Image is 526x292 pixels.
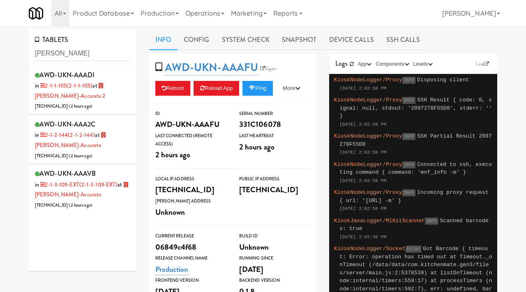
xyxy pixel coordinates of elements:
span: [DATE] 2:02:58 PM [339,178,386,183]
span: AWD-UKN-AAA2C [39,120,95,129]
span: SSH Partial Result 2097270F55D8 [339,133,492,147]
span: 2 hours ago [71,103,91,109]
button: App [356,60,374,68]
a: Snapshot [276,30,323,50]
button: Levels [411,60,435,68]
span: (2-1-2-144) [68,131,95,139]
span: [TECHNICAL_ID] ( ) [35,103,92,109]
div: Unknown [155,205,227,219]
span: Logs [335,59,347,68]
li: AWD-UKN-AAAVBin 2-1-3-109-EXT(2-1-3-109-EXT)at [PERSON_NAME]-Accurate[TECHNICAL_ID] (2 hours ago) [29,164,137,213]
span: SSH Result { code: 0, signal: null, stdout: '2097270F55D8', stderr: '' } [339,97,492,119]
button: Reload App [194,81,239,96]
button: Ping [242,81,273,96]
div: Backend Version [239,276,311,285]
span: KioskNodeLogger/Proxy [334,77,402,83]
span: KioskNodeLogger/Proxy [334,161,402,168]
span: [DATE] [239,264,264,275]
button: Components [374,60,411,68]
span: KioskNodeLogger/Proxy [334,97,402,103]
span: 2 hours ago [71,202,91,208]
a: System Check [216,30,276,50]
span: KioskNodeLogger/Proxy [334,133,402,139]
div: Release Channel Name [155,254,227,262]
div: Current Release [155,232,227,240]
span: KioskJavaLogger/MlKitScanner [334,218,425,224]
div: Serial Number [239,110,311,118]
span: in [35,181,118,189]
a: Device Calls [323,30,380,50]
img: Micromart [29,6,43,21]
span: INFO [402,77,415,84]
button: More [276,81,307,96]
span: [DATE] 2:02:58 PM [339,150,386,155]
span: at [35,131,106,149]
span: at [35,82,105,100]
a: [PERSON_NAME]-Accurate [35,131,106,149]
a: [PERSON_NAME]-Accurate 2 [35,82,105,100]
a: 2-1-2-144(2-1-2-144) [39,131,95,139]
a: Info [149,30,178,50]
span: INFO [402,133,415,140]
div: 331C106078 [239,117,311,131]
a: SSH Calls [380,30,426,50]
span: [TECHNICAL_ID] ( ) [35,202,92,208]
div: Public IP Address [239,175,311,183]
span: (2-1-1-105) [67,82,92,90]
div: Build Id [239,232,311,240]
a: Esper [258,64,279,73]
span: AWD-UKN-AAAVB [39,169,96,178]
li: AWD-UKN-AAADIin 2-1-1-105(2-1-1-105)at [PERSON_NAME]-Accurate 2[TECHNICAL_ID] (2 hours ago) [29,66,137,115]
span: [DATE] 2:02:58 PM [339,206,386,211]
div: Last Heartbeat [239,132,311,140]
span: [DATE] 2:02:58 PM [339,86,386,91]
div: Local IP Address [155,175,227,183]
div: [TECHNICAL_ID] [239,183,311,197]
span: (2-1-3-109-EXT) [79,181,118,189]
div: ID [155,110,227,118]
a: Config [178,30,216,50]
div: Unknown [239,240,311,254]
span: 2 hours ago [155,149,191,160]
span: [TECHNICAL_ID] ( ) [35,153,92,159]
span: KioskNodeLogger/Proxy [334,189,402,195]
div: Last Connected (Remote Access) [155,132,227,148]
a: 2-1-1-105(2-1-1-105) [39,82,92,90]
button: Reboot [155,81,191,96]
span: TABLETS [35,35,68,44]
a: AWD-UKN-AAAFU [165,60,258,76]
div: [TECHNICAL_ID] [155,183,227,197]
li: AWD-UKN-AAA2Cin 2-1-2-144(2-1-2-144)at [PERSON_NAME]-Accurate[TECHNICAL_ID] (2 hours ago) [29,115,137,164]
div: AWD-UKN-AAAFU [155,117,227,131]
div: Running Since [239,254,311,262]
span: INFO [402,189,415,196]
span: Incoming proxy request { url: '[URL] -m' } [339,189,489,204]
span: Disposing client [417,77,469,83]
span: INFO [425,218,438,225]
span: [DATE] 2:02:58 PM [339,122,386,127]
span: 2 hours ago [239,141,275,152]
span: INFO [402,161,415,168]
span: in [35,131,95,139]
span: in [35,82,92,90]
input: Search tablets [35,46,131,61]
div: 06849c4f68 [155,240,227,254]
span: [DATE] 2:02:45 PM [339,235,386,239]
span: AWD-UKN-AAADI [39,70,95,80]
a: 2-1-3-109-EXT(2-1-3-109-EXT) [39,181,118,189]
div: [PERSON_NAME] Address [155,197,227,205]
span: INFO [402,97,415,104]
div: Frontend Version [155,276,227,285]
a: Link [474,60,491,68]
span: 2 hours ago [71,153,91,159]
span: KioskNodeLogger/Socket [334,246,406,252]
a: Production [155,264,189,275]
span: Error [406,246,422,253]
